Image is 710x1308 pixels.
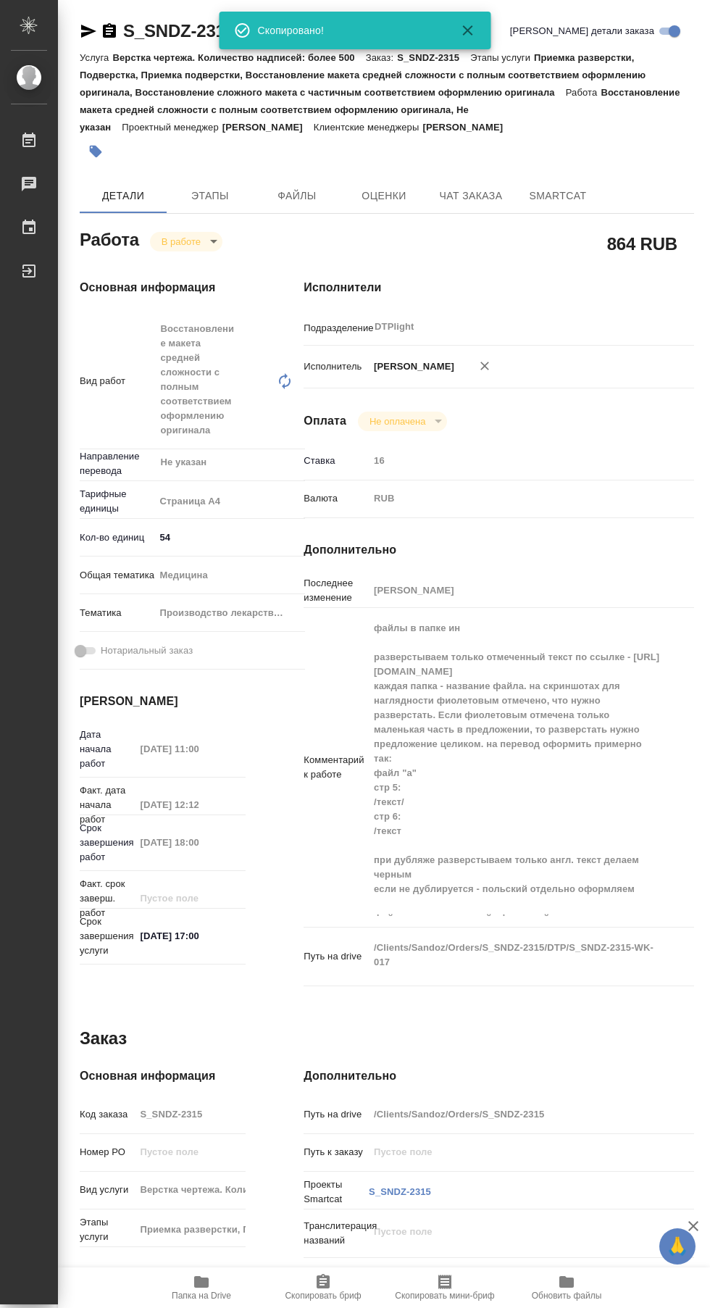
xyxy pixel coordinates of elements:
div: Медицина [155,563,305,588]
p: Этапы услуги [470,52,534,63]
input: Пустое поле [135,1179,246,1200]
p: Факт. дата начала работ [80,783,135,827]
span: 🙏 [665,1231,690,1262]
p: Код заказа [80,1107,135,1122]
span: Файлы [262,187,332,205]
span: Обновить файлы [532,1291,602,1301]
p: Клиентские менеджеры [314,122,423,133]
p: Подразделение [304,321,369,336]
p: Транслитерация названий [304,1219,369,1248]
button: Добавить тэг [80,136,112,167]
p: S_SNDZ-2315 [397,52,470,63]
p: Восстановление макета средней сложности с полным соответствием оформлению оригинала, Не указан [80,87,680,133]
p: Тарифные единицы [80,487,155,516]
button: Закрыть [451,22,485,39]
button: В работе [157,236,205,248]
h2: Работа [80,225,139,251]
input: Пустое поле [369,1141,661,1162]
p: Верстка чертежа. Количество надписей: более 500 [112,52,365,63]
button: Скопировать мини-бриф [384,1267,506,1308]
p: Ставка [304,454,369,468]
button: Не оплачена [365,415,430,428]
input: Пустое поле [135,1104,246,1125]
h4: Основная информация [80,1067,246,1085]
p: Валюта [304,491,369,506]
button: Скопировать бриф [262,1267,384,1308]
h2: Заказ [80,1027,127,1050]
p: Общая тематика [80,568,155,583]
button: Удалить исполнителя [469,350,501,382]
span: Нотариальный заказ [101,643,193,658]
button: Скопировать ссылку [101,22,118,40]
p: [PERSON_NAME] [369,359,454,374]
textarea: файлы в папке ин разверстываем только отмеченный текст по ссылке - [URL][DOMAIN_NAME] каждая папк... [369,616,661,916]
div: RUB [369,486,661,511]
p: Заказ: [366,52,397,63]
input: Пустое поле [135,1219,246,1240]
div: Производство лекарственных препаратов [155,601,305,625]
span: Этапы [175,187,245,205]
p: Проектный менеджер [122,122,222,133]
p: Этапы услуги [80,1215,135,1244]
p: Тематика [80,606,155,620]
button: Обновить файлы [506,1267,627,1308]
h2: 864 RUB [607,231,677,256]
textarea: /Clients/Sandoz/Orders/S_SNDZ-2315/DTP/S_SNDZ-2315-WK-017 [369,936,661,975]
button: 🙏 [659,1228,696,1265]
p: Срок завершения услуги [80,915,135,958]
h4: Дополнительно [304,541,694,559]
input: Пустое поле [135,832,246,853]
p: Номер РО [80,1145,135,1159]
a: S_SNDZ-2315-WK-017 [123,21,303,41]
p: Срок завершения работ [80,821,135,865]
input: Пустое поле [135,1141,246,1162]
p: [PERSON_NAME] [222,122,314,133]
a: S_SNDZ-2315 [369,1186,431,1197]
p: Направление перевода [80,449,155,478]
input: Пустое поле [135,738,246,759]
div: В работе [150,232,222,251]
input: Пустое поле [369,450,661,471]
p: Кол-во единиц [80,530,155,545]
p: Вид услуги [80,1183,135,1197]
p: Факт. срок заверш. работ [80,877,135,920]
p: Комментарий к работе [304,753,369,782]
input: Пустое поле [135,888,246,909]
span: Детали [88,187,158,205]
p: Путь к заказу [304,1145,369,1159]
h4: [PERSON_NAME] [80,693,246,710]
input: Пустое поле [369,1104,661,1125]
p: Работа [566,87,601,98]
span: SmartCat [523,187,593,205]
div: Страница А4 [155,489,305,514]
p: Путь на drive [304,949,369,964]
span: Скопировать мини-бриф [395,1291,494,1301]
h4: Дополнительно [304,1067,694,1085]
p: Вид работ [80,374,155,388]
h4: Исполнители [304,279,694,296]
button: Скопировать ссылку для ЯМессенджера [80,22,97,40]
p: Услуга [80,52,112,63]
span: Папка на Drive [172,1291,231,1301]
h4: Основная информация [80,279,246,296]
h4: Оплата [304,412,346,430]
span: [PERSON_NAME] детали заказа [510,24,654,38]
input: Пустое поле [369,580,661,601]
p: Приемка разверстки, Подверстка, Приемка подверстки, Восстановление макета средней сложности с пол... [80,52,646,98]
p: Дата начала работ [80,728,135,771]
p: Проекты Smartcat [304,1178,369,1207]
button: Папка на Drive [141,1267,262,1308]
span: Оценки [349,187,419,205]
p: Исполнитель [304,359,369,374]
input: Пустое поле [135,794,246,815]
div: Скопировано! [258,23,439,38]
div: В работе [358,412,447,431]
p: [PERSON_NAME] [422,122,514,133]
input: ✎ Введи что-нибудь [155,527,305,548]
p: Путь на drive [304,1107,369,1122]
span: Скопировать бриф [285,1291,361,1301]
span: Чат заказа [436,187,506,205]
input: ✎ Введи что-нибудь [135,925,246,946]
p: Последнее изменение [304,576,369,605]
